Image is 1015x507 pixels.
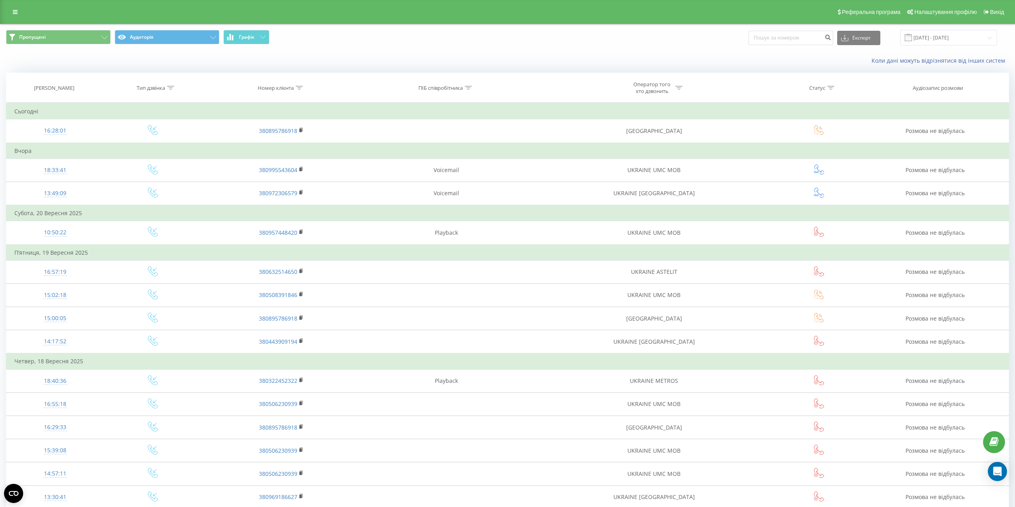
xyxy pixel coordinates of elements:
[361,182,532,205] td: Voicemail
[906,291,965,299] span: Розмова не відбулась
[259,424,297,431] a: 380895786918
[906,268,965,275] span: Розмова не відбулась
[259,229,297,236] a: 380957448420
[809,85,825,91] div: Статус
[14,489,96,505] div: 13:30:41
[259,291,297,299] a: 380508391846
[34,85,74,91] div: [PERSON_NAME]
[913,85,963,91] div: Аудіозапис розмови
[842,9,901,15] span: Реферальна програма
[6,103,1009,119] td: Сьогодні
[14,123,96,139] div: 16:28:01
[532,392,776,416] td: UKRAINE UMC MOB
[914,9,977,15] span: Налаштування профілю
[14,373,96,389] div: 18:40:36
[748,31,833,45] input: Пошук за номером
[14,311,96,326] div: 15:00:05
[361,221,532,245] td: Playback
[906,338,965,345] span: Розмова не відбулась
[532,439,776,462] td: UKRAINE UMC MOB
[906,470,965,477] span: Розмова не відбулась
[532,307,776,330] td: [GEOGRAPHIC_DATA]
[259,127,297,135] a: 380895786918
[14,420,96,435] div: 16:29:33
[14,264,96,280] div: 16:57:19
[532,462,776,485] td: UKRAINE UMC MOB
[906,447,965,454] span: Розмова не відбулась
[418,85,463,91] div: ПІБ співробітника
[906,229,965,236] span: Розмова не відбулась
[532,283,776,307] td: UKRAINE UMC MOB
[14,334,96,349] div: 14:17:52
[259,400,297,408] a: 380506230939
[990,9,1004,15] span: Вихід
[532,158,776,182] td: UKRAINE UMC MOB
[258,85,294,91] div: Номер клієнта
[259,470,297,477] a: 380506230939
[631,81,673,95] div: Оператор того хто дзвонить
[14,466,96,481] div: 14:57:11
[532,260,776,283] td: UKRAINE ASTELIT
[223,30,269,44] button: Графік
[259,268,297,275] a: 380632514650
[906,424,965,431] span: Розмова не відбулась
[14,186,96,201] div: 13:49:09
[906,166,965,174] span: Розмова не відбулась
[137,85,165,91] div: Тип дзвінка
[14,162,96,178] div: 18:33:41
[259,315,297,322] a: 380895786918
[259,189,297,197] a: 380972306579
[532,182,776,205] td: UKRAINE [GEOGRAPHIC_DATA]
[259,447,297,454] a: 380506230939
[6,353,1009,369] td: Четвер, 18 Вересня 2025
[532,221,776,245] td: UKRAINE UMC MOB
[906,127,965,135] span: Розмова не відбулась
[6,205,1009,221] td: Субота, 20 Вересня 2025
[259,377,297,384] a: 380322452322
[906,400,965,408] span: Розмова не відбулась
[19,34,46,40] span: Пропущені
[532,369,776,392] td: UKRAINE METROS
[361,369,532,392] td: Playback
[6,245,1009,261] td: П’ятниця, 19 Вересня 2025
[837,31,880,45] button: Експорт
[532,330,776,354] td: UKRAINE [GEOGRAPHIC_DATA]
[259,493,297,501] a: 380969186627
[14,396,96,412] div: 16:55:18
[4,484,23,503] button: Open CMP widget
[532,416,776,439] td: [GEOGRAPHIC_DATA]
[14,287,96,303] div: 15:02:18
[872,57,1009,64] a: Коли дані можуть відрізнятися вiд інших систем
[532,119,776,143] td: [GEOGRAPHIC_DATA]
[14,443,96,458] div: 15:39:08
[906,315,965,322] span: Розмова не відбулась
[6,30,111,44] button: Пропущені
[906,493,965,501] span: Розмова не відбулась
[259,338,297,345] a: 380443909194
[361,158,532,182] td: Voicemail
[239,34,255,40] span: Графік
[906,377,965,384] span: Розмова не відбулась
[906,189,965,197] span: Розмова не відбулась
[988,462,1007,481] div: Open Intercom Messenger
[115,30,219,44] button: Аудиторія
[6,143,1009,159] td: Вчора
[259,166,297,174] a: 380995543604
[14,225,96,240] div: 10:50:22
